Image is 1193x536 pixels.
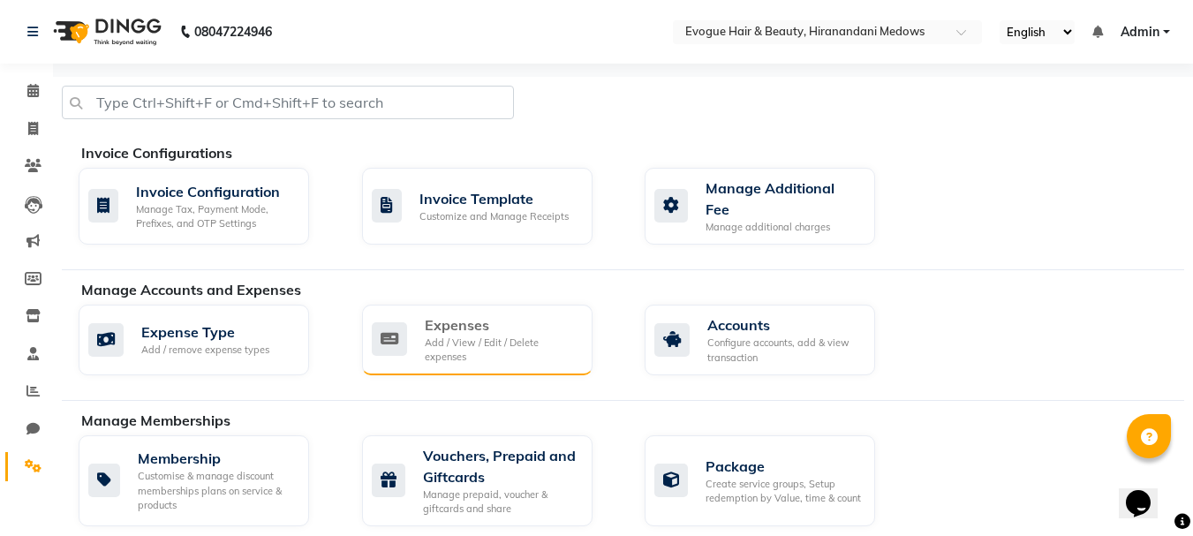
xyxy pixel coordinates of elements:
a: Vouchers, Prepaid and GiftcardsManage prepaid, voucher & giftcards and share [362,435,619,526]
img: logo [45,7,166,57]
a: Invoice ConfigurationManage Tax, Payment Mode, Prefixes, and OTP Settings [79,168,336,245]
div: Create service groups, Setup redemption by Value, time & count [706,477,861,506]
div: Invoice Configuration [136,181,295,202]
input: Type Ctrl+Shift+F or Cmd+Shift+F to search [62,86,514,119]
a: Invoice TemplateCustomize and Manage Receipts [362,168,619,245]
a: ExpensesAdd / View / Edit / Delete expenses [362,305,619,375]
a: PackageCreate service groups, Setup redemption by Value, time & count [645,435,902,526]
div: Configure accounts, add & view transaction [707,336,861,365]
div: Invoice Template [419,188,569,209]
div: Manage prepaid, voucher & giftcards and share [423,487,578,517]
div: Manage Additional Fee [706,177,861,220]
div: Accounts [707,314,861,336]
a: AccountsConfigure accounts, add & view transaction [645,305,902,375]
div: Add / remove expense types [141,343,269,358]
div: Expenses [425,314,578,336]
div: Expense Type [141,321,269,343]
a: MembershipCustomise & manage discount memberships plans on service & products [79,435,336,526]
span: Admin [1121,23,1159,42]
div: Package [706,456,861,477]
div: Manage Tax, Payment Mode, Prefixes, and OTP Settings [136,202,295,231]
div: Membership [138,448,295,469]
iframe: chat widget [1119,465,1175,518]
b: 08047224946 [194,7,272,57]
div: Vouchers, Prepaid and Giftcards [423,445,578,487]
div: Add / View / Edit / Delete expenses [425,336,578,365]
div: Customise & manage discount memberships plans on service & products [138,469,295,513]
div: Customize and Manage Receipts [419,209,569,224]
a: Expense TypeAdd / remove expense types [79,305,336,375]
a: Manage Additional FeeManage additional charges [645,168,902,245]
div: Manage additional charges [706,220,861,235]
